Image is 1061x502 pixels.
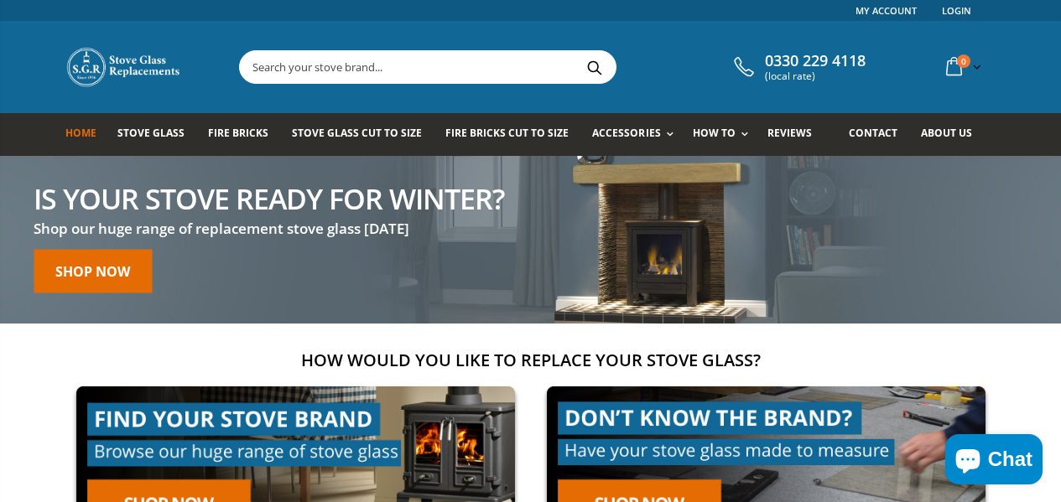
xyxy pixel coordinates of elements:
[208,113,281,156] a: Fire Bricks
[445,113,581,156] a: Fire Bricks Cut To Size
[65,46,183,88] img: Stove Glass Replacement
[765,70,866,82] span: (local rate)
[957,54,970,68] span: 0
[592,113,681,156] a: Accessories
[117,113,197,156] a: Stove Glass
[65,126,96,140] span: Home
[292,126,422,140] span: Stove Glass Cut To Size
[921,113,985,156] a: About us
[240,51,804,83] input: Search your stove brand...
[34,184,504,212] h2: Is your stove ready for winter?
[65,113,109,156] a: Home
[849,113,910,156] a: Contact
[693,126,736,140] span: How To
[940,434,1048,489] inbox-online-store-chat: Shopify online store chat
[849,126,897,140] span: Contact
[693,113,757,156] a: How To
[767,126,812,140] span: Reviews
[445,126,569,140] span: Fire Bricks Cut To Size
[592,126,660,140] span: Accessories
[208,126,268,140] span: Fire Bricks
[939,50,985,83] a: 0
[34,219,504,238] h3: Shop our huge range of replacement stove glass [DATE]
[292,113,434,156] a: Stove Glass Cut To Size
[767,113,824,156] a: Reviews
[921,126,972,140] span: About us
[765,52,866,70] span: 0330 229 4118
[34,249,152,292] a: Shop now
[117,126,185,140] span: Stove Glass
[576,51,614,83] button: Search
[65,349,996,371] h2: How would you like to replace your stove glass?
